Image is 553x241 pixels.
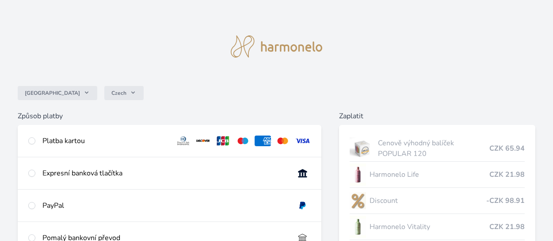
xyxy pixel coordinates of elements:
img: onlineBanking_CZ.svg [294,168,311,179]
span: -CZK 98.91 [486,195,525,206]
img: mc.svg [275,136,291,146]
h6: Zaplatit [339,111,535,121]
img: paypal.svg [294,200,311,211]
span: Cenově výhodný balíček POPULAR 120 [378,138,489,159]
img: diners.svg [175,136,191,146]
img: discount-lo.png [350,190,366,212]
img: popular.jpg [350,137,375,159]
img: discover.svg [195,136,211,146]
span: CZK 21.98 [489,169,525,180]
span: Czech [111,89,126,97]
button: [GEOGRAPHIC_DATA] [18,86,97,100]
span: Harmonelo Life [370,169,489,180]
span: Discount [370,195,486,206]
img: logo.svg [231,35,323,58]
img: jcb.svg [215,136,231,146]
img: CLEAN_LIFE_se_stinem_x-lo.jpg [350,163,366,186]
img: visa.svg [294,136,311,146]
img: maestro.svg [235,136,251,146]
span: CZK 65.94 [489,143,525,154]
div: PayPal [42,200,287,211]
img: amex.svg [255,136,271,146]
h6: Způsob platby [18,111,321,121]
div: Platba kartou [42,136,168,146]
span: CZK 21.98 [489,222,525,232]
button: Czech [104,86,144,100]
span: [GEOGRAPHIC_DATA] [25,89,80,97]
img: CLEAN_VITALITY_se_stinem_x-lo.jpg [350,216,366,238]
span: Harmonelo Vitality [370,222,489,232]
div: Expresní banková tlačítka [42,168,287,179]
